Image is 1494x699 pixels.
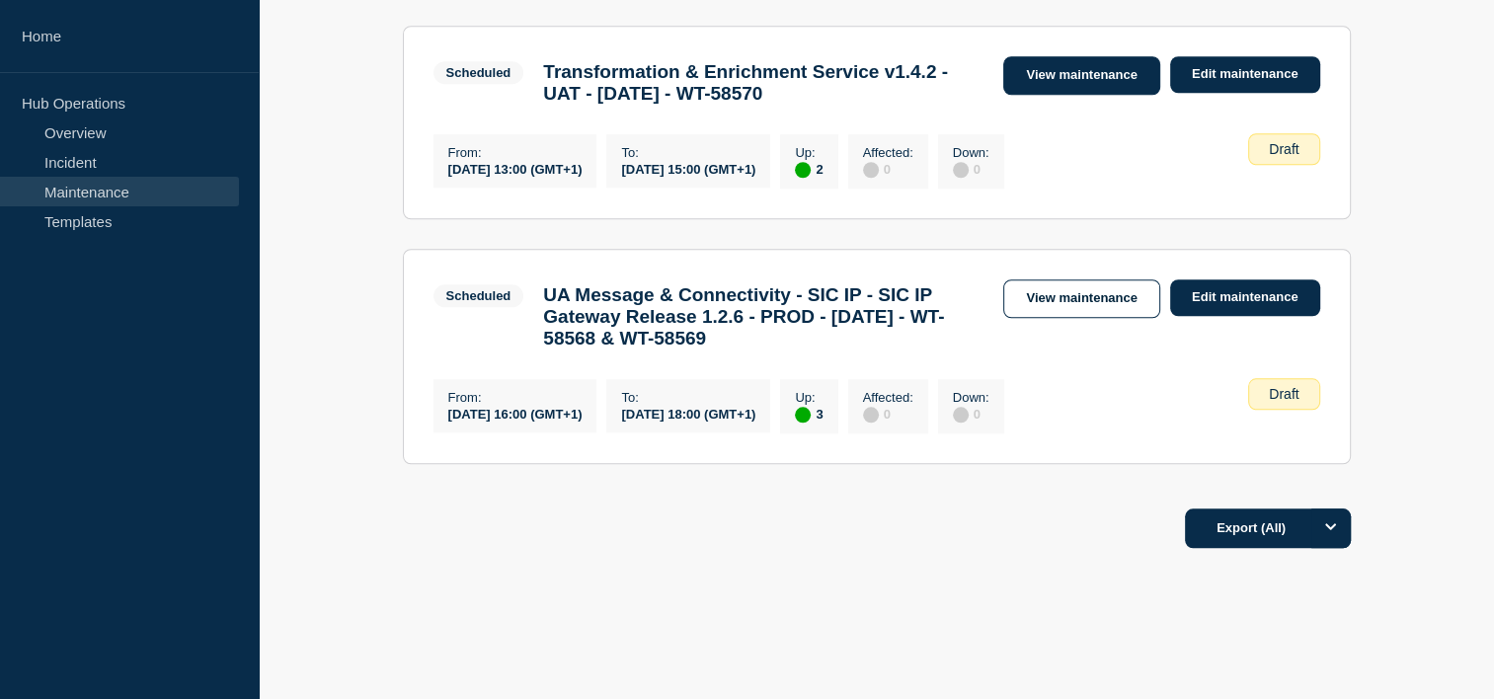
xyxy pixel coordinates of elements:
p: To : [621,145,755,160]
div: disabled [863,407,879,423]
button: Export (All) [1185,508,1351,548]
p: To : [621,390,755,405]
div: Draft [1248,378,1319,410]
a: View maintenance [1003,279,1159,318]
p: Down : [953,145,989,160]
div: [DATE] 13:00 (GMT+1) [448,160,583,177]
a: Edit maintenance [1170,279,1320,316]
div: 0 [863,160,913,178]
button: Options [1311,508,1351,548]
p: Up : [795,145,823,160]
div: Scheduled [446,65,511,80]
div: [DATE] 15:00 (GMT+1) [621,160,755,177]
h3: Transformation & Enrichment Service v1.4.2 - UAT - [DATE] - WT-58570 [543,61,983,105]
div: up [795,407,811,423]
div: Scheduled [446,288,511,303]
div: 0 [863,405,913,423]
div: Draft [1248,133,1319,165]
p: Down : [953,390,989,405]
div: [DATE] 16:00 (GMT+1) [448,405,583,422]
p: Affected : [863,145,913,160]
div: 2 [795,160,823,178]
div: up [795,162,811,178]
p: Affected : [863,390,913,405]
div: disabled [863,162,879,178]
div: disabled [953,407,969,423]
h3: UA Message & Connectivity - SIC IP - SIC IP Gateway Release 1.2.6 - PROD - [DATE] - WT-58568 & WT... [543,284,983,349]
div: 3 [795,405,823,423]
div: [DATE] 18:00 (GMT+1) [621,405,755,422]
div: 0 [953,160,989,178]
p: From : [448,390,583,405]
div: disabled [953,162,969,178]
p: From : [448,145,583,160]
div: 0 [953,405,989,423]
a: View maintenance [1003,56,1159,95]
p: Up : [795,390,823,405]
a: Edit maintenance [1170,56,1320,93]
